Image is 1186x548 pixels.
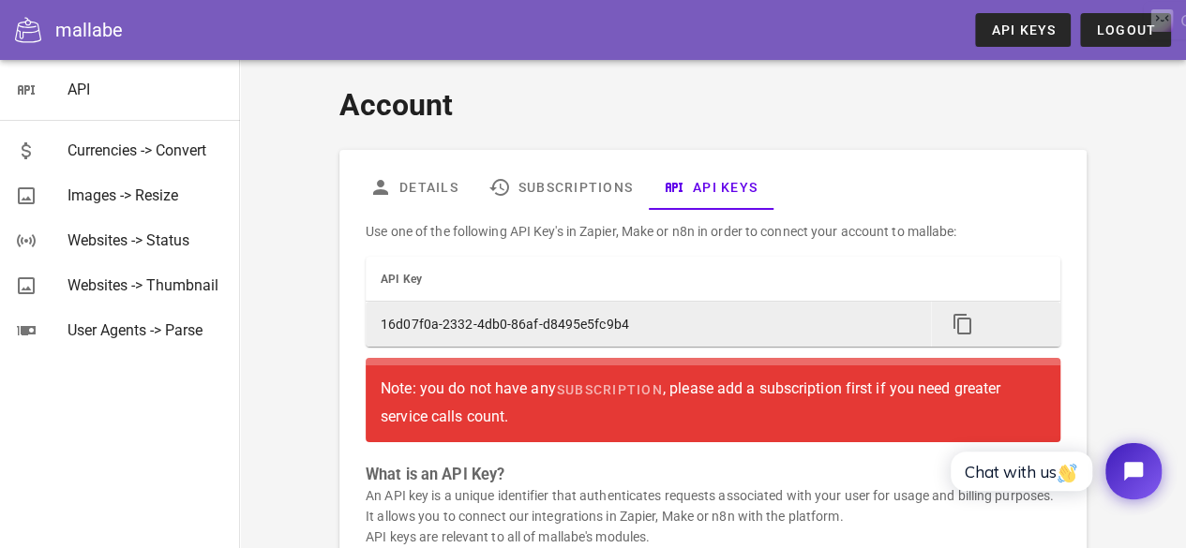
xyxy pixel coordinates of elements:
[366,302,931,347] td: 16d07f0a-2332-4db0-86af-d8495e5fc9b4
[68,321,225,339] div: User Agents -> Parse
[68,231,225,249] div: Websites -> Status
[366,221,1060,242] p: Use one of the following API Key's in Zapier, Make or n8n in order to connect your account to mal...
[68,276,225,294] div: Websites -> Thumbnail
[975,13,1071,47] a: API Keys
[68,81,225,98] div: API
[930,427,1178,515] iframe: Tidio Chat
[339,82,1087,127] h1: Account
[366,465,1060,485] h3: What is an API Key?
[68,186,225,204] div: Images -> Resize
[381,273,422,286] span: API Key
[1080,13,1171,47] button: Logout
[556,382,663,397] span: subscription
[473,165,648,210] a: Subscriptions
[366,485,1060,547] p: An API key is a unique identifier that authenticates requests associated with your user for usage...
[381,373,1045,427] div: Note: you do not have any , please add a subscription first if you need greater service calls count.
[648,165,773,210] a: API Keys
[1095,22,1156,37] span: Logout
[556,373,663,407] a: subscription
[55,16,123,44] div: mallabe
[990,22,1056,37] span: API Keys
[366,257,931,302] th: API Key: Not sorted. Activate to sort ascending.
[68,141,225,159] div: Currencies -> Convert
[354,165,473,210] a: Details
